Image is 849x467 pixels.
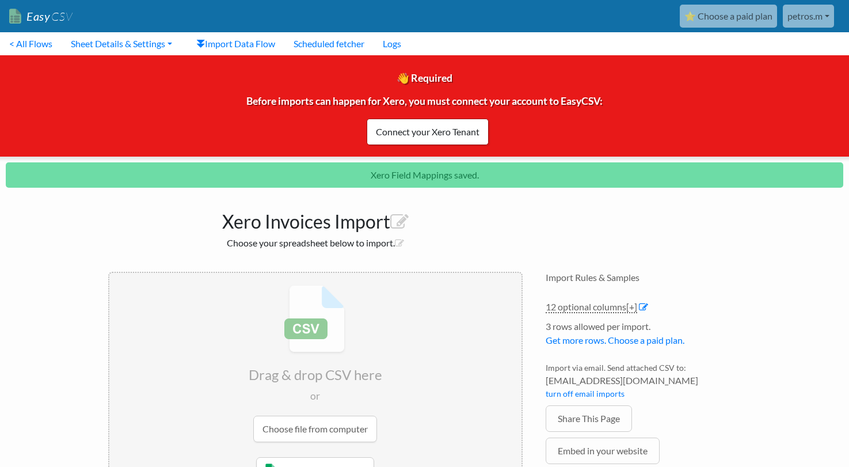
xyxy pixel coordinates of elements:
a: EasyCSV [9,5,73,28]
span: [+] [626,301,637,312]
p: Xero Field Mappings saved. [6,162,843,188]
a: Import Data Flow [187,32,284,55]
h2: Choose your spreadsheet below to import. [108,237,523,248]
span: 👋 Required Before imports can happen for Xero, you must connect your account to EasyCSV: [246,72,603,134]
a: Connect your Xero Tenant [367,119,489,145]
a: 12 optional columns[+] [546,301,637,313]
li: Import via email. Send attached CSV to: [546,362,741,405]
a: ⭐ Choose a paid plan [680,5,777,28]
a: petros.m [783,5,834,28]
a: Share This Page [546,405,632,432]
h1: Xero Invoices Import [108,205,523,233]
li: 3 rows allowed per import. [546,320,741,353]
a: Logs [374,32,410,55]
a: Get more rows. Choose a paid plan. [546,335,684,345]
h4: Import Rules & Samples [546,272,741,283]
a: Sheet Details & Settings [62,32,181,55]
a: turn off email imports [546,389,625,398]
span: [EMAIL_ADDRESS][DOMAIN_NAME] [546,374,741,388]
span: CSV [50,9,73,24]
a: Scheduled fetcher [284,32,374,55]
a: Embed in your website [546,438,660,464]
